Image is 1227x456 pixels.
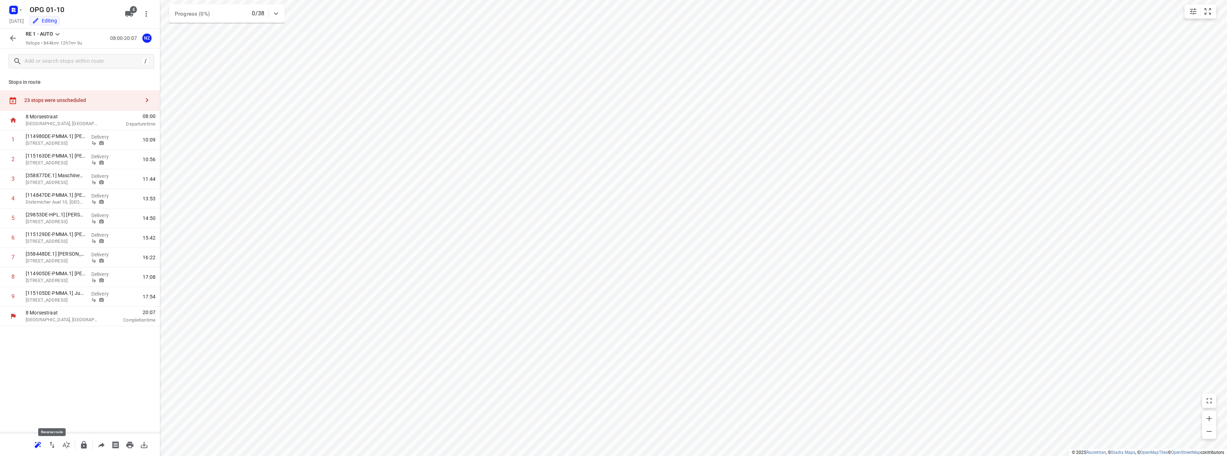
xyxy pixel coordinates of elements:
[26,297,86,304] p: Königgrätzer Str. 31-33, Gelsenkirchen
[1201,4,1215,19] button: Fit zoom
[143,273,156,281] span: 17:08
[26,113,100,120] p: 8 Morsestraat
[108,441,123,448] span: Print shipping labels
[11,156,15,163] div: 2
[1111,450,1135,455] a: Stadia Maps
[143,234,156,241] span: 15:42
[26,120,100,127] p: [GEOGRAPHIC_DATA], [GEOGRAPHIC_DATA]
[26,277,86,284] p: Carl-Funke-Straße 23, Essen
[252,9,264,18] p: 0/38
[143,215,156,222] span: 14:50
[91,231,118,239] p: Delivery
[143,175,156,183] span: 11:44
[142,57,149,65] div: /
[26,140,86,147] p: Dirk-von-Merveldt-Straße 28, Munster
[1171,450,1201,455] a: OpenStreetMap
[26,199,86,206] p: Disternicher Auel 10, Euskirchen
[108,121,156,128] p: Departure time
[26,133,86,140] p: [114980DE-PMMA.1] Ralf Zimmer
[175,11,210,17] span: Progress (0%)
[26,172,86,179] p: [358877DE.1] Maschinen + Technik Vo
[91,251,118,258] p: Delivery
[26,152,86,159] p: [115163DE-PMMA.1] Hans-Georg Schott
[11,215,15,221] div: 5
[1086,450,1106,455] a: Routetitan
[11,234,15,241] div: 6
[26,179,86,186] p: [STREET_ADDRESS]
[140,31,154,45] button: NZ
[59,441,73,448] span: Sort by time window
[11,175,15,182] div: 3
[26,211,86,218] p: [29853DE-HPL.1] Mark Houben
[9,78,151,86] p: Stops in route
[27,4,119,15] h5: Rename
[143,195,156,202] span: 13:53
[143,254,156,261] span: 16:22
[91,212,118,219] p: Delivery
[26,270,86,277] p: [114905DE-PMMA.1] Elvira Preier
[26,218,86,225] p: Am Kleekamp 24, Eschweiler
[122,7,136,21] button: 4
[6,17,27,25] h5: Project date
[91,173,118,180] p: Delivery
[143,293,156,300] span: 17:54
[108,317,156,324] p: Completion time
[31,441,45,448] span: Reoptimize route
[140,35,154,41] span: Assigned to Nicky Zwiers
[91,271,118,278] p: Delivery
[32,17,57,24] div: You are currently in edit mode.
[91,133,118,140] p: Delivery
[142,34,152,43] div: NZ
[26,238,86,245] p: Weißenberger Weg 180, Neuss
[26,40,82,47] p: 9 stops • 844km • 12h7m • 9u
[169,4,285,23] div: Progress (0%)0/38
[26,231,86,238] p: [115129DE-PMMA.1] Karin Loffler
[94,441,108,448] span: Share route
[26,290,86,297] p: [115105DE-PMMA.1] Jungclaus GmbH
[108,309,156,316] span: 20:07
[1072,450,1224,455] li: © 2025 , © , © © contributors
[143,156,156,163] span: 10:56
[26,309,100,316] p: 8 Morsestraat
[130,6,137,13] span: 4
[77,438,91,452] button: Lock route
[25,56,142,67] input: Add or search stops within route
[1140,450,1168,455] a: OpenMapTiles
[26,257,86,265] p: [STREET_ADDRESS]
[123,441,137,448] span: Print route
[26,159,86,166] p: [STREET_ADDRESS]
[11,136,15,143] div: 1
[139,7,153,21] button: More
[1186,4,1200,19] button: Map settings
[1185,4,1216,19] div: small contained button group
[91,153,118,160] p: Delivery
[143,136,156,143] span: 10:09
[110,35,140,42] p: 08:00-20:07
[91,192,118,199] p: Delivery
[11,293,15,300] div: 9
[26,250,86,257] p: [358448DE.1] [PERSON_NAME]
[26,191,86,199] p: [114847DE-PMMA.1] Markus Timmermann
[91,290,118,297] p: Delivery
[108,113,156,120] span: 08:00
[26,316,100,323] p: [GEOGRAPHIC_DATA], [GEOGRAPHIC_DATA]
[11,273,15,280] div: 8
[11,254,15,261] div: 7
[26,30,53,38] p: RE 1 - AUTO
[137,441,151,448] span: Download route
[24,97,140,103] div: 23 stops were unscheduled
[11,195,15,202] div: 4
